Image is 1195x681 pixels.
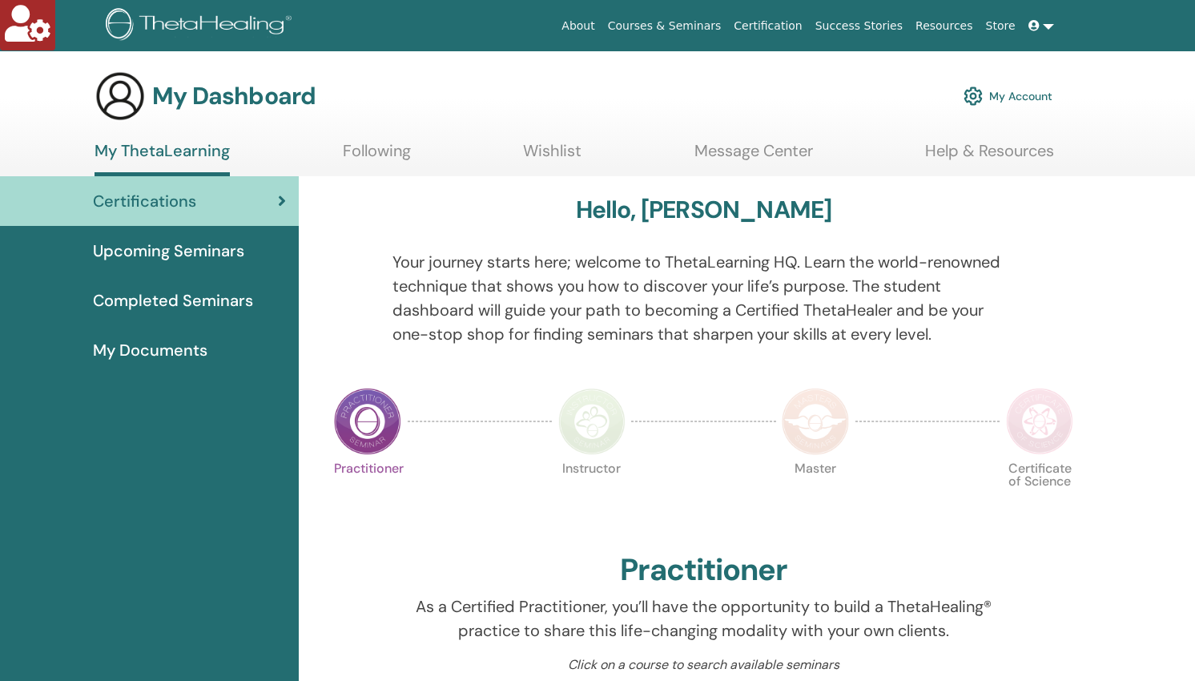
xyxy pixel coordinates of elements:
[334,388,401,455] img: Practitioner
[809,11,909,41] a: Success Stories
[727,11,808,41] a: Certification
[106,8,297,44] img: logo.png
[93,189,196,213] span: Certifications
[555,11,601,41] a: About
[152,82,316,111] h3: My Dashboard
[95,71,146,122] img: generic-user-icon.jpg
[392,594,1015,643] p: As a Certified Practitioner, you’ll have the opportunity to build a ThetaHealing® practice to sha...
[558,388,626,455] img: Instructor
[782,388,849,455] img: Master
[576,195,832,224] h3: Hello, [PERSON_NAME]
[925,141,1054,172] a: Help & Resources
[558,462,626,530] p: Instructor
[392,250,1015,346] p: Your journey starts here; welcome to ThetaLearning HQ. Learn the world-renowned technique that sh...
[620,552,787,589] h2: Practitioner
[980,11,1022,41] a: Store
[343,141,411,172] a: Following
[93,288,253,312] span: Completed Seminars
[93,338,207,362] span: My Documents
[95,141,230,176] a: My ThetaLearning
[1006,462,1073,530] p: Certificate of Science
[334,462,401,530] p: Practitioner
[909,11,980,41] a: Resources
[782,462,849,530] p: Master
[602,11,728,41] a: Courses & Seminars
[93,239,244,263] span: Upcoming Seminars
[392,655,1015,675] p: Click on a course to search available seminars
[523,141,581,172] a: Wishlist
[1006,388,1073,455] img: Certificate of Science
[694,141,813,172] a: Message Center
[964,79,1052,114] a: My Account
[964,83,983,110] img: cog.svg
